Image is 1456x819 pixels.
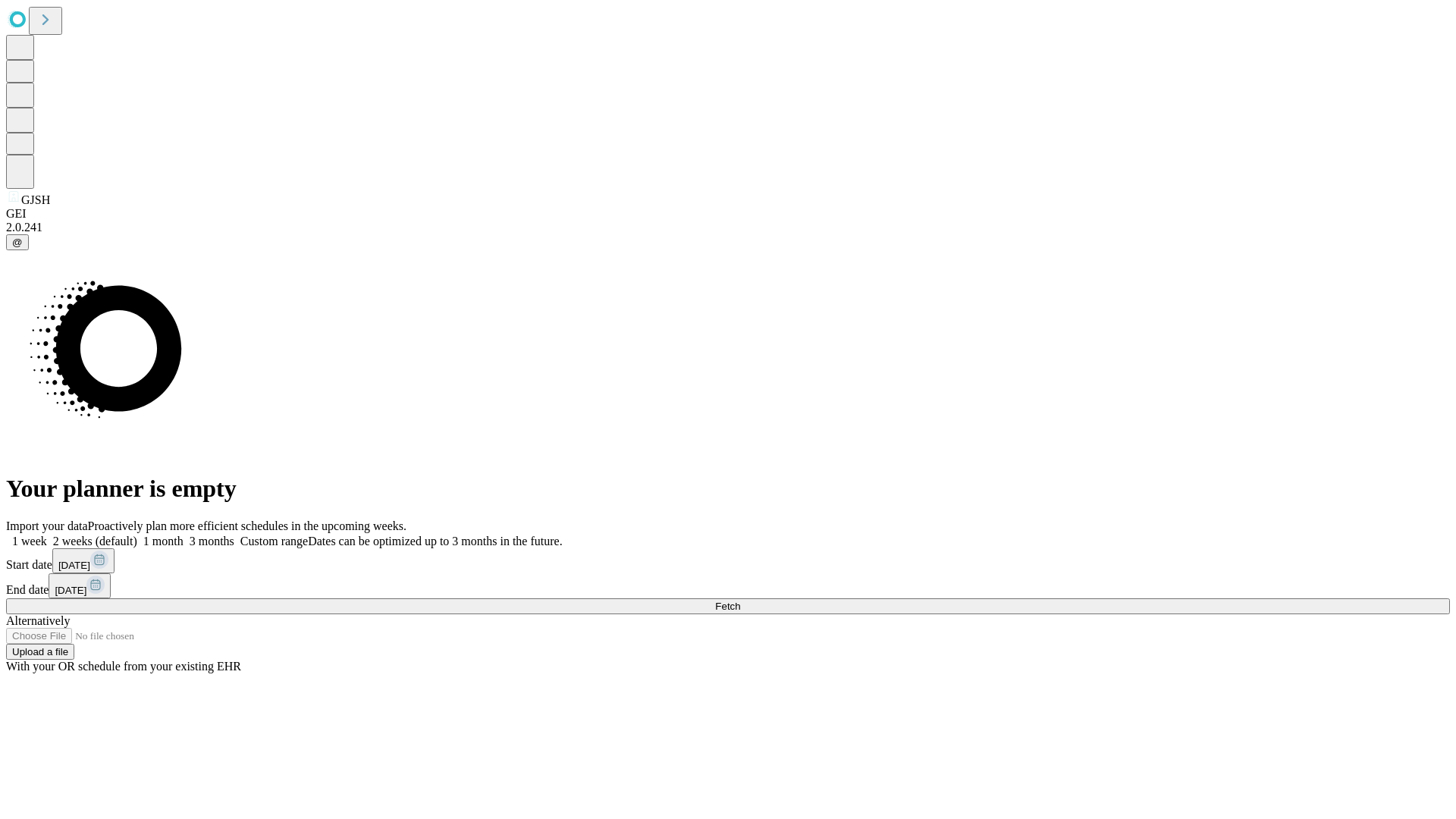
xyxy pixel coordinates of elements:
span: Custom range [240,535,308,548]
span: @ [12,237,23,248]
span: GJSH [21,193,50,206]
span: 2 weeks (default) [53,535,137,548]
div: Start date [6,548,1450,573]
button: Fetch [6,598,1450,614]
button: Upload a file [6,644,74,660]
span: 3 months [190,535,234,548]
div: 2.0.241 [6,221,1450,234]
span: Alternatively [6,614,70,627]
h1: Your planner is empty [6,475,1450,503]
span: Import your data [6,519,88,532]
span: [DATE] [55,585,86,596]
span: 1 week [12,535,47,548]
span: 1 month [143,535,184,548]
span: Fetch [715,601,740,612]
div: End date [6,573,1450,598]
div: GEI [6,207,1450,221]
button: @ [6,234,29,250]
span: [DATE] [58,560,90,571]
span: Dates can be optimized up to 3 months in the future. [308,535,562,548]
button: [DATE] [52,548,115,573]
button: [DATE] [49,573,111,598]
span: Proactively plan more efficient schedules in the upcoming weeks. [88,519,406,532]
span: With your OR schedule from your existing EHR [6,660,241,673]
